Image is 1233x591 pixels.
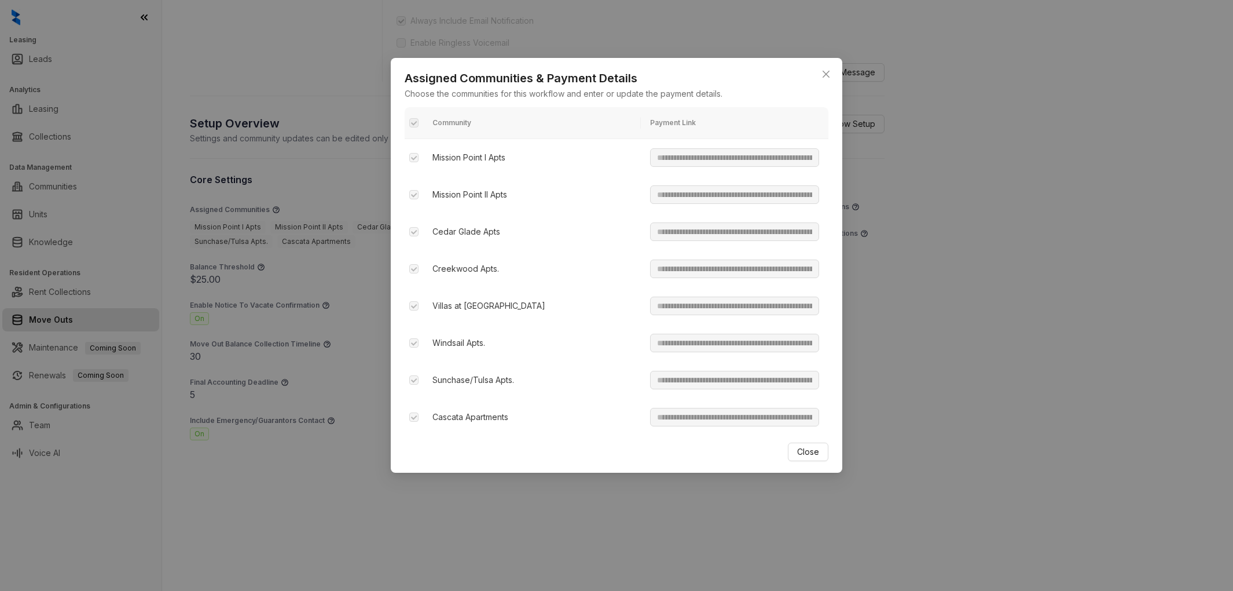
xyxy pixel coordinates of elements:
p: Choose the communities for this workflow and enter or update the payment details. [405,87,828,100]
p: Mission Point I Apts [432,151,632,164]
p: Villas at [GEOGRAPHIC_DATA] [432,300,632,312]
th: Payment Link [641,107,828,139]
th: Community [423,107,641,139]
p: Mission Point II Apts [432,188,632,201]
p: Cedar Glade Apts [432,225,632,238]
p: Cascata Apartments [432,411,632,424]
span: Close [797,446,819,458]
h2: Assigned Communities & Payment Details [405,70,828,87]
span: close [821,70,831,79]
p: Sunchase/Tulsa Apts. [432,374,632,386]
p: Windsail Apts. [432,337,632,349]
button: Close [788,443,828,461]
p: Creekwood Apts. [432,262,632,275]
button: Close [817,65,835,83]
